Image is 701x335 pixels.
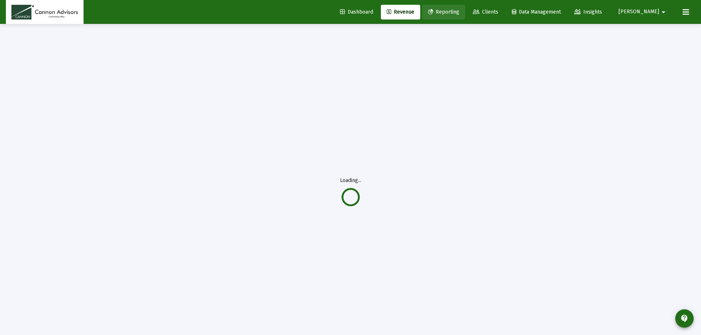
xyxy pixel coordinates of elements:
span: Revenue [387,9,414,15]
button: [PERSON_NAME] [610,4,677,19]
mat-icon: arrow_drop_down [659,5,668,19]
mat-icon: contact_support [680,314,689,323]
span: [PERSON_NAME] [619,9,659,15]
a: Clients [467,5,504,19]
img: Dashboard [11,5,78,19]
span: Clients [473,9,498,15]
span: Insights [574,9,602,15]
a: Insights [569,5,608,19]
a: Revenue [381,5,420,19]
span: Dashboard [340,9,373,15]
a: Reporting [422,5,465,19]
span: Data Management [512,9,561,15]
a: Data Management [506,5,567,19]
a: Dashboard [334,5,379,19]
span: Reporting [428,9,459,15]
